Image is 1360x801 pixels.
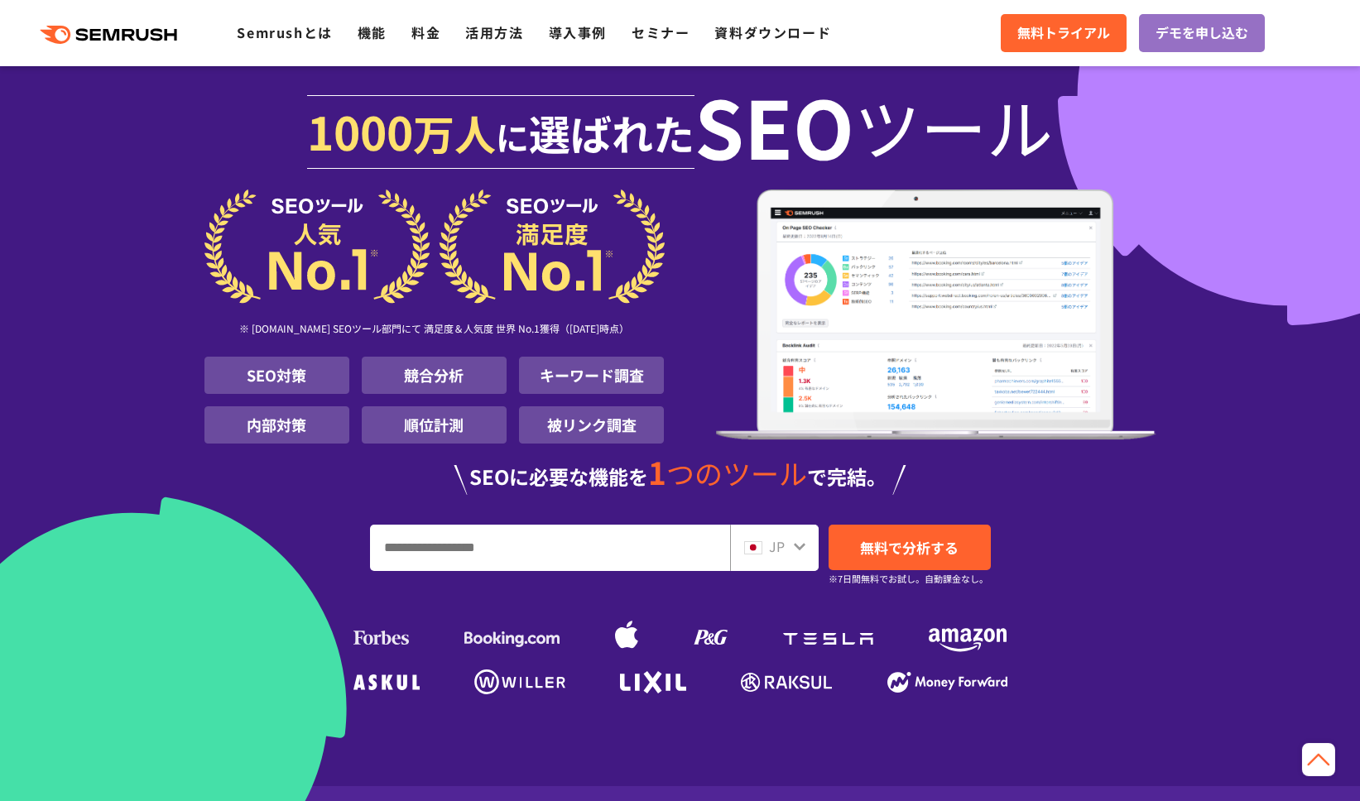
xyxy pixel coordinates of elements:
[1156,22,1248,44] span: デモを申し込む
[204,304,665,357] div: ※ [DOMAIN_NAME] SEOツール部門にて 満足度＆人気度 世界 No.1獲得（[DATE]時点）
[204,406,349,444] li: 内部対策
[465,22,523,42] a: 活用方法
[1213,736,1342,783] iframe: Help widget launcher
[362,406,507,444] li: 順位計測
[829,525,991,570] a: 無料で分析する
[519,357,664,394] li: キーワード調査
[411,22,440,42] a: 料金
[860,537,959,558] span: 無料で分析する
[549,22,607,42] a: 導入事例
[204,457,1156,495] div: SEOに必要な機能を
[362,357,507,394] li: 競合分析
[1139,14,1265,52] a: デモを申し込む
[1001,14,1127,52] a: 無料トライアル
[632,22,690,42] a: セミナー
[496,113,529,161] span: に
[307,98,413,164] span: 1000
[829,571,988,587] small: ※7日間無料でお試し。自動課金なし。
[371,525,729,570] input: URL、キーワードを入力してください
[694,93,854,159] span: SEO
[529,103,694,162] span: 選ばれた
[666,453,807,493] span: つのツール
[854,93,1053,159] span: ツール
[237,22,332,42] a: Semrushとは
[769,536,785,556] span: JP
[807,462,887,491] span: で完結。
[519,406,664,444] li: 被リンク調査
[714,22,831,42] a: 資料ダウンロード
[413,103,496,162] span: 万人
[1017,22,1110,44] span: 無料トライアル
[358,22,387,42] a: 機能
[204,357,349,394] li: SEO対策
[648,449,666,494] span: 1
